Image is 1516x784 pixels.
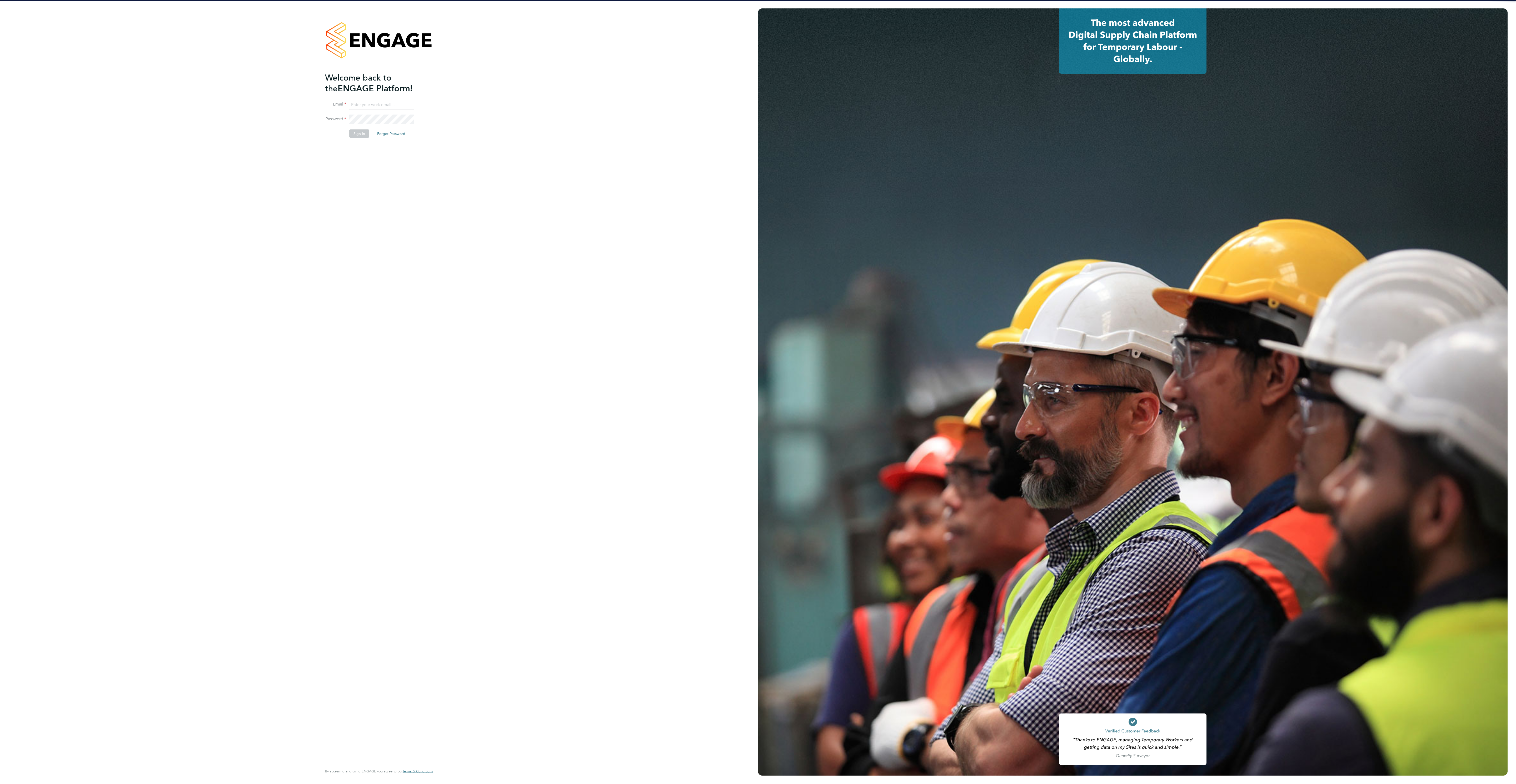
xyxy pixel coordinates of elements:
a: Terms & Conditions [403,769,433,773]
span: Welcome back to the [325,72,391,93]
h2: ENGAGE Platform! [325,72,428,94]
button: Forgot Password [373,129,410,138]
label: Password [325,116,346,122]
label: Email [325,102,346,107]
button: Sign In [349,129,369,138]
input: Enter your work email... [349,100,414,109]
span: By accessing and using ENGAGE you agree to our [325,769,433,773]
